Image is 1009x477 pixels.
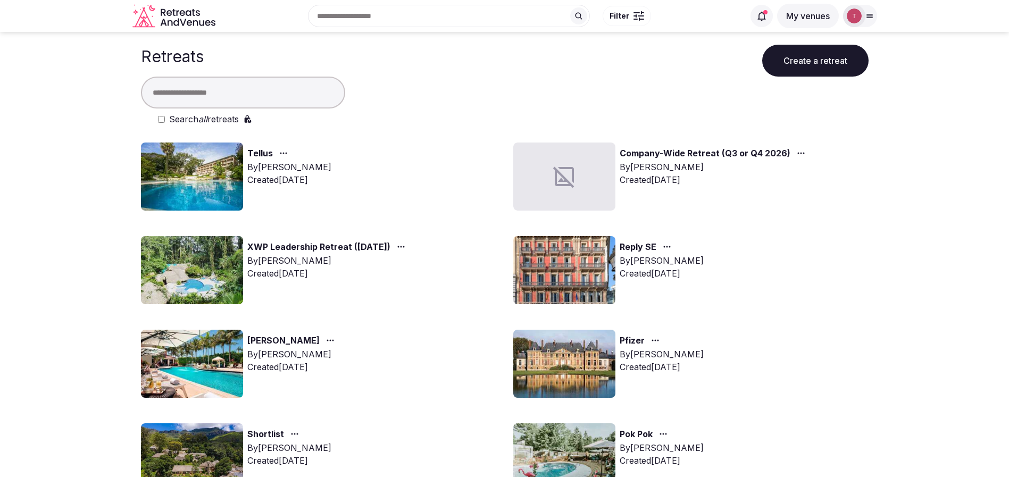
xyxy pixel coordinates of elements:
[132,4,218,28] svg: Retreats and Venues company logo
[247,334,320,348] a: [PERSON_NAME]
[247,147,273,161] a: Tellus
[247,240,390,254] a: XWP Leadership Retreat ([DATE])
[169,113,239,125] label: Search retreats
[247,441,331,454] div: By [PERSON_NAME]
[777,4,839,28] button: My venues
[198,114,207,124] em: all
[247,267,410,280] div: Created [DATE]
[620,267,704,280] div: Created [DATE]
[777,11,839,21] a: My venues
[141,143,243,211] img: Top retreat image for the retreat: Tellus
[620,441,704,454] div: By [PERSON_NAME]
[247,454,331,467] div: Created [DATE]
[620,147,790,161] a: Company-Wide Retreat (Q3 or Q4 2026)
[620,173,810,186] div: Created [DATE]
[620,428,653,441] a: Pok Pok
[620,334,645,348] a: Pfizer
[620,454,704,467] div: Created [DATE]
[620,161,810,173] div: By [PERSON_NAME]
[141,330,243,398] img: Top retreat image for the retreat: Sponzo
[247,348,339,361] div: By [PERSON_NAME]
[513,236,615,304] img: Top retreat image for the retreat: Reply SE
[603,6,651,26] button: Filter
[620,361,704,373] div: Created [DATE]
[513,330,615,398] img: Top retreat image for the retreat: Pfizer
[141,236,243,304] img: Top retreat image for the retreat: XWP Leadership Retreat (February 2026)
[247,161,331,173] div: By [PERSON_NAME]
[141,47,204,66] h1: Retreats
[132,4,218,28] a: Visit the homepage
[762,45,869,77] button: Create a retreat
[247,173,331,186] div: Created [DATE]
[247,254,410,267] div: By [PERSON_NAME]
[620,254,704,267] div: By [PERSON_NAME]
[610,11,629,21] span: Filter
[247,428,284,441] a: Shortlist
[847,9,862,23] img: Thiago Martins
[247,361,339,373] div: Created [DATE]
[620,348,704,361] div: By [PERSON_NAME]
[620,240,656,254] a: Reply SE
